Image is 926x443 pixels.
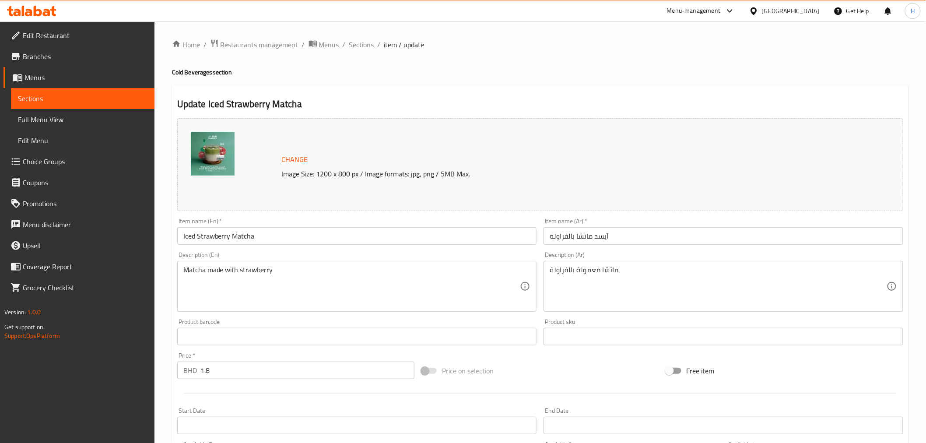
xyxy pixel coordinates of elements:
[4,214,154,235] a: Menu disclaimer
[18,135,147,146] span: Edit Menu
[183,365,197,376] p: BHD
[23,240,147,251] span: Upsell
[544,227,903,245] input: Enter name Ar
[4,46,154,67] a: Branches
[4,321,45,333] span: Get support on:
[309,39,339,50] a: Menus
[172,39,200,50] a: Home
[4,67,154,88] a: Menus
[4,277,154,298] a: Grocery Checklist
[200,362,414,379] input: Please enter price
[442,366,494,376] span: Price on selection
[667,6,721,16] div: Menu-management
[278,151,312,169] button: Change
[4,193,154,214] a: Promotions
[23,282,147,293] span: Grocery Checklist
[319,39,339,50] span: Menus
[687,366,715,376] span: Free item
[23,198,147,209] span: Promotions
[18,93,147,104] span: Sections
[4,151,154,172] a: Choice Groups
[177,328,537,345] input: Please enter product barcode
[4,306,26,318] span: Version:
[221,39,298,50] span: Restaurants management
[210,39,298,50] a: Restaurants management
[23,219,147,230] span: Menu disclaimer
[27,306,41,318] span: 1.0.0
[25,72,147,83] span: Menus
[23,30,147,41] span: Edit Restaurant
[378,39,381,50] li: /
[762,6,820,16] div: [GEOGRAPHIC_DATA]
[911,6,915,16] span: H
[18,114,147,125] span: Full Menu View
[4,172,154,193] a: Coupons
[23,177,147,188] span: Coupons
[183,266,520,307] textarea: Matcha made with strawberry
[550,266,887,307] textarea: ماتشا معمولة بالفراولة
[11,130,154,151] a: Edit Menu
[4,235,154,256] a: Upsell
[172,68,908,77] h4: Cold Beverages section
[203,39,207,50] li: /
[282,153,308,166] span: Change
[23,261,147,272] span: Coverage Report
[177,98,903,111] h2: Update Iced Strawberry Matcha
[4,256,154,277] a: Coverage Report
[4,330,60,341] a: Support.OpsPlatform
[544,328,903,345] input: Please enter product sku
[278,169,803,179] p: Image Size: 1200 x 800 px / Image formats: jpg, png / 5MB Max.
[11,109,154,130] a: Full Menu View
[11,88,154,109] a: Sections
[384,39,424,50] span: item / update
[349,39,374,50] a: Sections
[172,39,908,50] nav: breadcrumb
[191,132,235,176] img: 2f26257105824cb0892e38aca638928301111314967.jpg
[23,51,147,62] span: Branches
[302,39,305,50] li: /
[177,227,537,245] input: Enter name En
[4,25,154,46] a: Edit Restaurant
[23,156,147,167] span: Choice Groups
[343,39,346,50] li: /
